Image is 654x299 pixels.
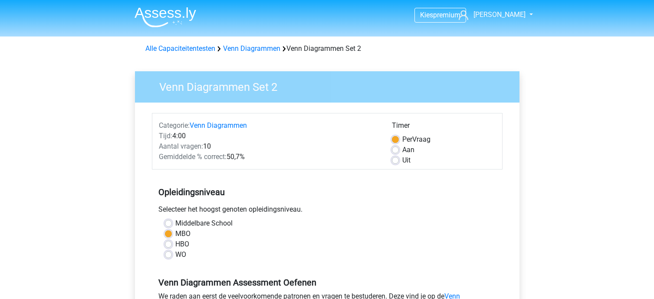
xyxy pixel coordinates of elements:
[152,131,385,141] div: 4:00
[159,132,172,140] span: Tijd:
[158,277,496,288] h5: Venn Diagrammen Assessment Oefenen
[149,77,513,94] h3: Venn Diagrammen Set 2
[159,142,203,150] span: Aantal vragen:
[175,229,191,239] label: MBO
[175,218,233,229] label: Middelbare School
[223,44,280,53] a: Venn Diagrammen
[433,11,460,19] span: premium
[402,134,431,145] label: Vraag
[415,9,466,21] a: Kiespremium
[159,121,190,130] span: Categorie:
[152,152,385,162] div: 50,7%
[158,183,496,201] h5: Opleidingsniveau
[402,145,414,155] label: Aan
[402,155,411,166] label: Uit
[455,10,526,20] a: [PERSON_NAME]
[190,121,247,130] a: Venn Diagrammen
[145,44,215,53] a: Alle Capaciteitentesten
[135,7,196,27] img: Assessly
[420,11,433,19] span: Kies
[175,249,186,260] label: WO
[159,153,227,161] span: Gemiddelde % correct:
[152,204,503,218] div: Selecteer het hoogst genoten opleidingsniveau.
[392,120,496,134] div: Timer
[175,239,189,249] label: HBO
[402,135,412,143] span: Per
[473,10,526,19] span: [PERSON_NAME]
[152,141,385,152] div: 10
[142,43,513,54] div: Venn Diagrammen Set 2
